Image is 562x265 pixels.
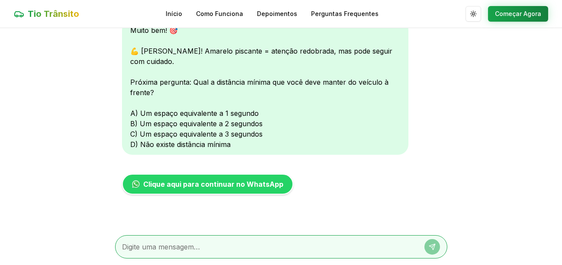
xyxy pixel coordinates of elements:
a: Como Funciona [196,10,244,18]
div: Muito bem! 🎯 💪 [PERSON_NAME]! Amarelo piscante = atenção redobrada, mas pode seguir com cuidado. ... [122,20,408,155]
span: Tio Trânsito [28,8,79,20]
span: Clique aqui para continuar no WhatsApp [144,179,284,189]
a: Início [166,10,183,18]
button: Começar Agora [488,6,548,22]
a: Depoimentos [257,10,298,18]
a: Clique aqui para continuar no WhatsApp [122,174,293,195]
a: Perguntas Frequentes [312,10,379,18]
a: Tio Trânsito [14,8,79,20]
